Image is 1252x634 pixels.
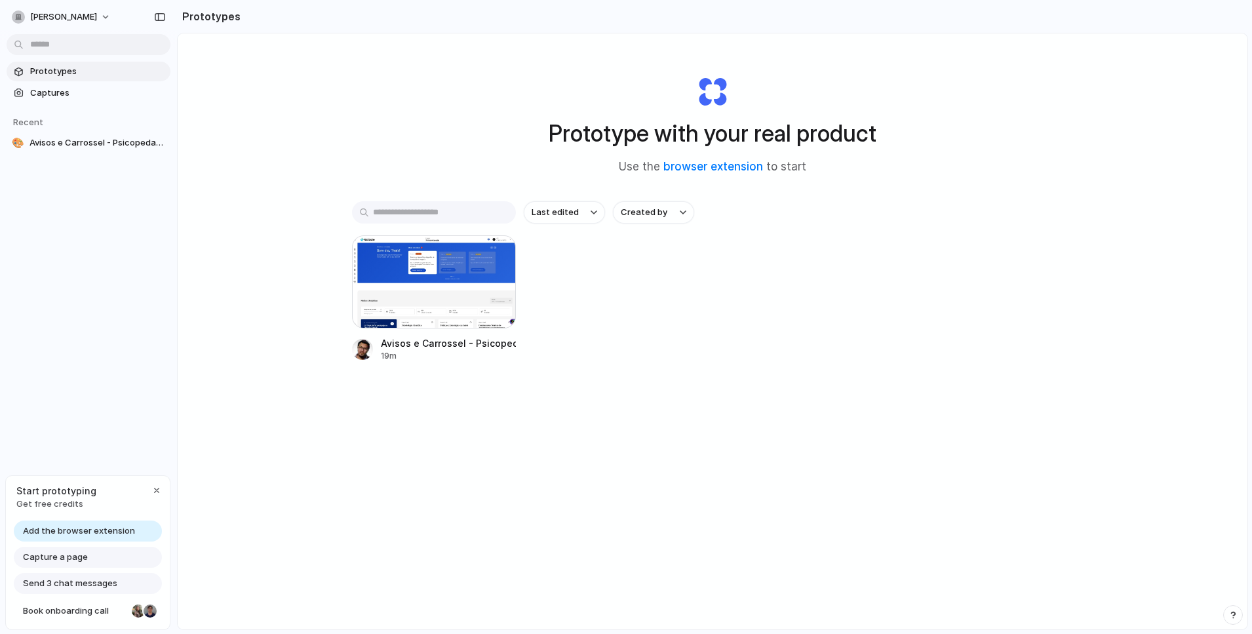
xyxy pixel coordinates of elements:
[7,133,170,153] a: 🎨Avisos e Carrossel - Psicopedagogia
[30,10,97,24] span: [PERSON_NAME]
[23,604,127,618] span: Book onboarding call
[16,498,96,511] span: Get free credits
[524,201,605,224] button: Last edited
[621,206,667,219] span: Created by
[7,83,170,103] a: Captures
[549,116,876,151] h1: Prototype with your real product
[30,87,165,100] span: Captures
[7,62,170,81] a: Prototypes
[23,577,117,590] span: Send 3 chat messages
[532,206,579,219] span: Last edited
[142,603,158,619] div: Christian Iacullo
[619,159,806,176] span: Use the to start
[381,336,516,350] div: Avisos e Carrossel - Psicopedagogia
[23,551,88,564] span: Capture a page
[13,117,43,127] span: Recent
[381,350,516,362] div: 19m
[130,603,146,619] div: Nicole Kubica
[30,65,165,78] span: Prototypes
[23,525,135,538] span: Add the browser extension
[7,7,117,28] button: [PERSON_NAME]
[16,484,96,498] span: Start prototyping
[29,136,165,149] span: Avisos e Carrossel - Psicopedagogia
[14,601,162,622] a: Book onboarding call
[12,136,24,149] div: 🎨
[663,160,763,173] a: browser extension
[613,201,694,224] button: Created by
[177,9,241,24] h2: Prototypes
[352,235,516,362] a: Avisos e Carrossel - PsicopedagogiaAvisos e Carrossel - Psicopedagogia19m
